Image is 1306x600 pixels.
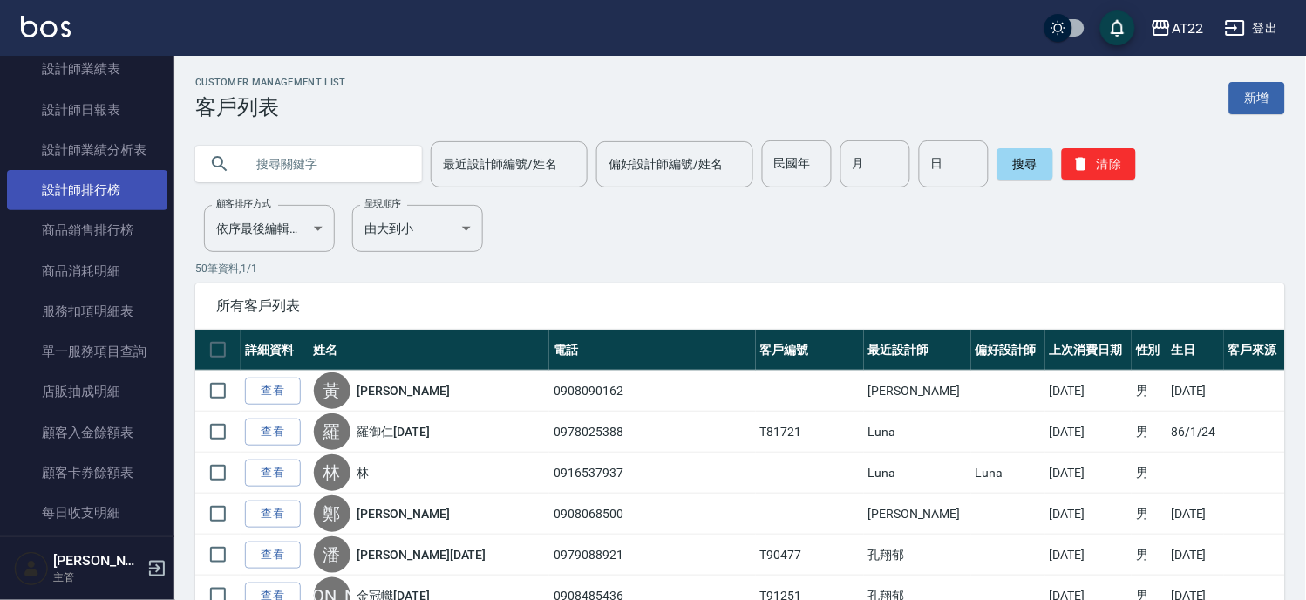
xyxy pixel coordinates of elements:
[864,330,972,371] th: 最近設計師
[1132,412,1167,453] td: 男
[1144,10,1211,46] button: AT22
[195,77,346,88] h2: Customer Management List
[53,552,142,569] h5: [PERSON_NAME]
[1167,330,1224,371] th: 生日
[1229,82,1285,114] a: 新增
[864,371,972,412] td: [PERSON_NAME]
[1132,453,1167,494] td: 男
[309,330,550,371] th: 姓名
[971,453,1045,494] td: Luna
[7,453,167,493] a: 顧客卡券餘額表
[549,330,756,371] th: 電話
[1045,453,1133,494] td: [DATE]
[357,546,486,563] a: [PERSON_NAME][DATE]
[195,95,346,119] h3: 客戶列表
[244,140,408,187] input: 搜尋關鍵字
[1045,330,1133,371] th: 上次消費日期
[549,535,756,576] td: 0979088921
[245,419,301,446] a: 查看
[7,533,167,573] a: 收支分類明細表
[1132,494,1167,535] td: 男
[7,493,167,533] a: 每日收支明細
[549,453,756,494] td: 0916537937
[7,291,167,331] a: 服務扣項明細表
[1167,535,1224,576] td: [DATE]
[1172,17,1204,39] div: AT22
[1045,412,1133,453] td: [DATE]
[1167,412,1224,453] td: 86/1/24
[314,536,350,573] div: 潘
[314,413,350,450] div: 羅
[7,170,167,210] a: 設計師排行榜
[1045,494,1133,535] td: [DATE]
[204,205,335,252] div: 依序最後編輯時間
[997,148,1053,180] button: 搜尋
[357,423,431,440] a: 羅御仁[DATE]
[53,569,142,585] p: 主管
[864,412,972,453] td: Luna
[216,297,1264,315] span: 所有客戶列表
[1167,371,1224,412] td: [DATE]
[756,330,864,371] th: 客戶編號
[7,49,167,89] a: 設計師業績表
[245,378,301,405] a: 查看
[7,412,167,453] a: 顧客入金餘額表
[21,16,71,37] img: Logo
[1062,148,1136,180] button: 清除
[549,371,756,412] td: 0908090162
[7,372,167,412] a: 店販抽成明細
[241,330,309,371] th: 詳細資料
[14,551,49,586] img: Person
[864,494,972,535] td: [PERSON_NAME]
[1100,10,1135,45] button: save
[1132,371,1167,412] td: 男
[1224,330,1285,371] th: 客戶來源
[314,372,350,409] div: 黃
[7,130,167,170] a: 設計師業績分析表
[549,412,756,453] td: 0978025388
[7,251,167,291] a: 商品消耗明細
[864,535,972,576] td: 孔翔郁
[357,505,450,522] a: [PERSON_NAME]
[364,197,401,210] label: 呈現順序
[245,501,301,528] a: 查看
[756,535,864,576] td: T90477
[1132,535,1167,576] td: 男
[1045,371,1133,412] td: [DATE]
[195,261,1285,276] p: 50 筆資料, 1 / 1
[245,460,301,487] a: 查看
[864,453,972,494] td: Luna
[245,542,301,569] a: 查看
[1132,330,1167,371] th: 性別
[1045,535,1133,576] td: [DATE]
[971,330,1045,371] th: 偏好設計師
[216,197,271,210] label: 顧客排序方式
[352,205,483,252] div: 由大到小
[756,412,864,453] td: T81721
[314,454,350,491] div: 林
[1167,494,1224,535] td: [DATE]
[1218,12,1285,44] button: 登出
[357,464,370,481] a: 林
[7,210,167,250] a: 商品銷售排行榜
[549,494,756,535] td: 0908068500
[357,382,450,399] a: [PERSON_NAME]
[7,90,167,130] a: 設計師日報表
[314,495,350,532] div: 鄭
[7,331,167,372] a: 單一服務項目查詢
